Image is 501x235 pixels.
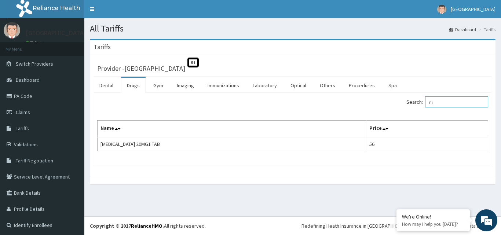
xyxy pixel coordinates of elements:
[16,125,29,132] span: Tariffs
[301,222,495,230] div: Redefining Heath Insurance in [GEOGRAPHIC_DATA] using Telemedicine and Data Science!
[437,5,446,14] img: User Image
[314,78,341,93] a: Others
[343,78,381,93] a: Procedures
[26,40,43,45] a: Online
[84,216,501,235] footer: All rights reserved.
[451,6,495,12] span: [GEOGRAPHIC_DATA]
[171,78,200,93] a: Imaging
[187,58,199,67] span: St
[285,78,312,93] a: Optical
[383,78,403,93] a: Spa
[90,223,164,229] strong: Copyright © 2017 .
[120,4,138,21] div: Minimize live chat window
[402,213,464,220] div: We're Online!
[16,109,30,115] span: Claims
[16,77,40,83] span: Dashboard
[131,223,162,229] a: RelianceHMO
[90,24,495,33] h1: All Tariffs
[26,30,86,36] p: [GEOGRAPHIC_DATA]
[147,78,169,93] a: Gym
[94,78,119,93] a: Dental
[98,121,366,137] th: Name
[402,221,464,227] p: How may I help you today?
[366,121,488,137] th: Price
[406,96,488,107] label: Search:
[94,44,111,50] h3: Tariffs
[477,26,495,33] li: Tariffs
[202,78,245,93] a: Immunizations
[4,157,140,183] textarea: Type your message and hit 'Enter'
[16,157,53,164] span: Tariff Negotiation
[366,137,488,151] td: 56
[449,26,476,33] a: Dashboard
[16,60,53,67] span: Switch Providers
[97,65,185,72] h3: Provider - [GEOGRAPHIC_DATA]
[43,71,101,145] span: We're online!
[425,96,488,107] input: Search:
[14,37,30,55] img: d_794563401_company_1708531726252_794563401
[98,137,366,151] td: [MEDICAL_DATA] 20MG1 TAB
[247,78,283,93] a: Laboratory
[4,22,20,38] img: User Image
[121,78,146,93] a: Drugs
[38,41,123,51] div: Chat with us now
